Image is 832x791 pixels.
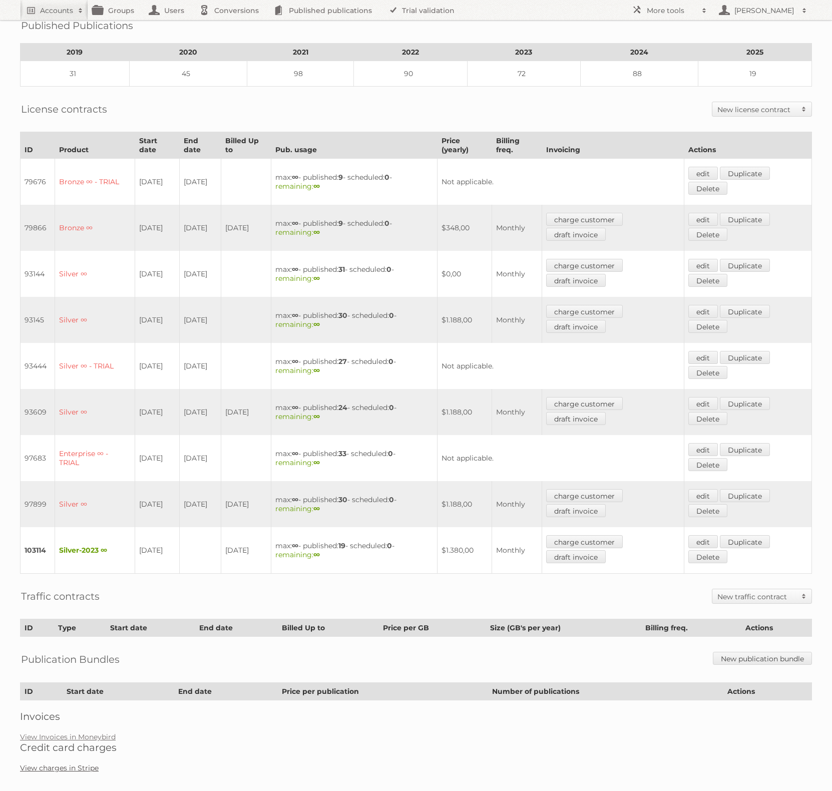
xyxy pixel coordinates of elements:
[437,205,492,251] td: $348,00
[21,652,120,667] h2: Publication Bundles
[55,132,135,159] th: Product
[720,213,770,226] a: Duplicate
[21,343,55,389] td: 93444
[389,311,394,320] strong: 0
[275,504,320,513] span: remaining:
[313,458,320,467] strong: ∞
[271,297,437,343] td: max: - published: - scheduled: -
[388,449,393,458] strong: 0
[388,357,393,366] strong: 0
[106,619,195,637] th: Start date
[55,205,135,251] td: Bronze ∞
[688,366,727,379] a: Delete
[20,732,116,741] a: View Invoices in Moneybird
[313,274,320,283] strong: ∞
[437,159,684,205] td: Not applicable.
[292,219,298,228] strong: ∞
[492,481,542,527] td: Monthly
[275,228,320,237] span: remaining:
[275,550,320,559] span: remaining:
[174,683,278,700] th: End date
[275,182,320,191] span: remaining:
[698,44,812,61] th: 2025
[135,481,179,527] td: [DATE]
[292,403,298,412] strong: ∞
[387,541,392,550] strong: 0
[384,219,389,228] strong: 0
[796,102,811,116] span: Toggle
[688,182,727,195] a: Delete
[546,412,606,425] a: draft invoice
[488,683,723,700] th: Number of publications
[688,167,718,180] a: edit
[271,527,437,574] td: max: - published: - scheduled: -
[384,173,389,182] strong: 0
[546,320,606,333] a: draft invoice
[732,6,797,16] h2: [PERSON_NAME]
[713,652,812,665] a: New publication bundle
[21,159,55,205] td: 79676
[684,132,811,159] th: Actions
[21,297,55,343] td: 93145
[129,61,247,87] td: 45
[467,61,580,87] td: 72
[437,481,492,527] td: $1.188,00
[688,458,727,471] a: Delete
[688,351,718,364] a: edit
[542,132,684,159] th: Invoicing
[437,389,492,435] td: $1.188,00
[741,619,811,637] th: Actions
[21,44,130,61] th: 2019
[720,259,770,272] a: Duplicate
[492,297,542,343] td: Monthly
[338,541,345,550] strong: 19
[688,259,718,272] a: edit
[21,132,55,159] th: ID
[389,403,394,412] strong: 0
[717,592,796,602] h2: New traffic contract
[129,44,247,61] th: 2020
[55,159,135,205] td: Bronze ∞ - TRIAL
[698,61,812,87] td: 19
[688,213,718,226] a: edit
[180,251,221,297] td: [DATE]
[688,274,727,287] a: Delete
[55,435,135,481] td: Enterprise ∞ - TRIAL
[221,481,271,527] td: [DATE]
[292,357,298,366] strong: ∞
[275,274,320,283] span: remaining:
[55,481,135,527] td: Silver ∞
[21,683,63,700] th: ID
[338,495,347,504] strong: 30
[712,589,811,603] a: New traffic contract
[437,435,684,481] td: Not applicable.
[437,343,684,389] td: Not applicable.
[386,265,391,274] strong: 0
[338,357,347,366] strong: 27
[21,527,55,574] td: 103114
[712,102,811,116] a: New license contract
[21,18,133,33] h2: Published Publications
[437,251,492,297] td: $0,00
[180,389,221,435] td: [DATE]
[546,504,606,517] a: draft invoice
[720,397,770,410] a: Duplicate
[135,159,179,205] td: [DATE]
[221,389,271,435] td: [DATE]
[546,274,606,287] a: draft invoice
[723,683,811,700] th: Actions
[354,44,467,61] th: 2022
[271,435,437,481] td: max: - published: - scheduled: -
[720,489,770,502] a: Duplicate
[135,297,179,343] td: [DATE]
[271,343,437,389] td: max: - published: - scheduled: -
[720,167,770,180] a: Duplicate
[180,205,221,251] td: [DATE]
[581,61,698,87] td: 88
[546,397,623,410] a: charge customer
[546,259,623,272] a: charge customer
[437,527,492,574] td: $1.380,00
[135,205,179,251] td: [DATE]
[717,105,796,115] h2: New license contract
[21,481,55,527] td: 97899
